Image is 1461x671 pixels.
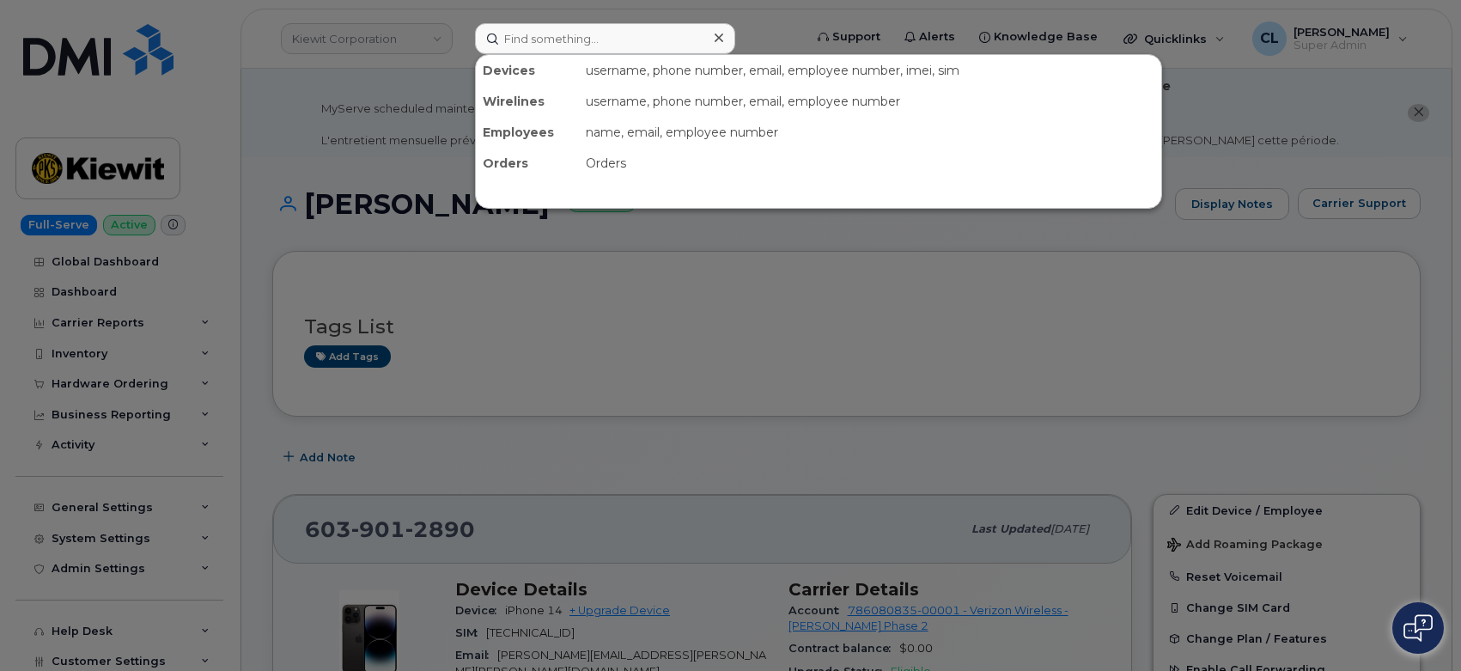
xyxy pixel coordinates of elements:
div: Orders [579,148,1161,179]
div: Orders [476,148,579,179]
div: Wirelines [476,86,579,117]
div: Employees [476,117,579,148]
img: Open chat [1403,614,1433,642]
div: Devices [476,55,579,86]
div: username, phone number, email, employee number [579,86,1161,117]
div: username, phone number, email, employee number, imei, sim [579,55,1161,86]
div: name, email, employee number [579,117,1161,148]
